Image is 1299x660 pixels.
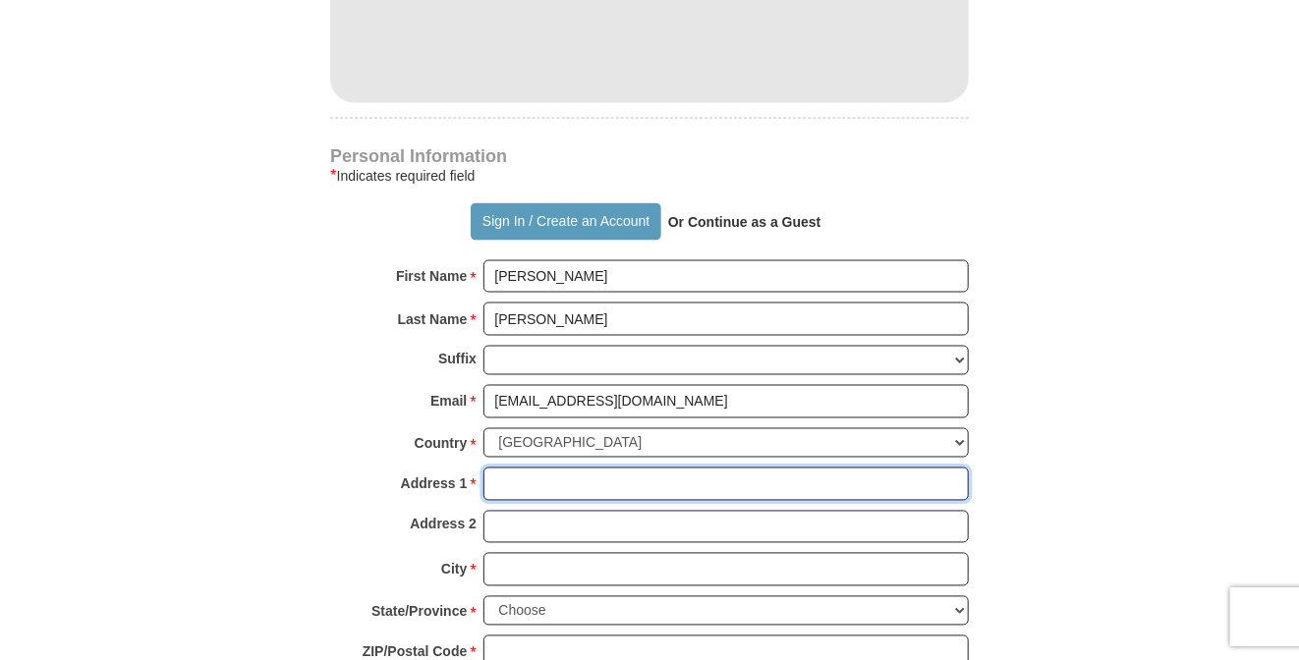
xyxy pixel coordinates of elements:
strong: Address 2 [410,511,477,538]
strong: Address 1 [401,470,468,498]
strong: First Name [396,262,467,290]
div: Indicates required field [330,164,969,188]
button: Sign In / Create an Account [471,203,660,241]
strong: City [441,556,467,583]
strong: Suffix [438,346,477,373]
h4: Personal Information [330,148,969,164]
strong: Email [430,388,467,415]
strong: Or Continue as a Guest [668,214,821,230]
strong: Country [415,430,468,458]
strong: Last Name [398,305,468,333]
strong: State/Province [371,598,467,626]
